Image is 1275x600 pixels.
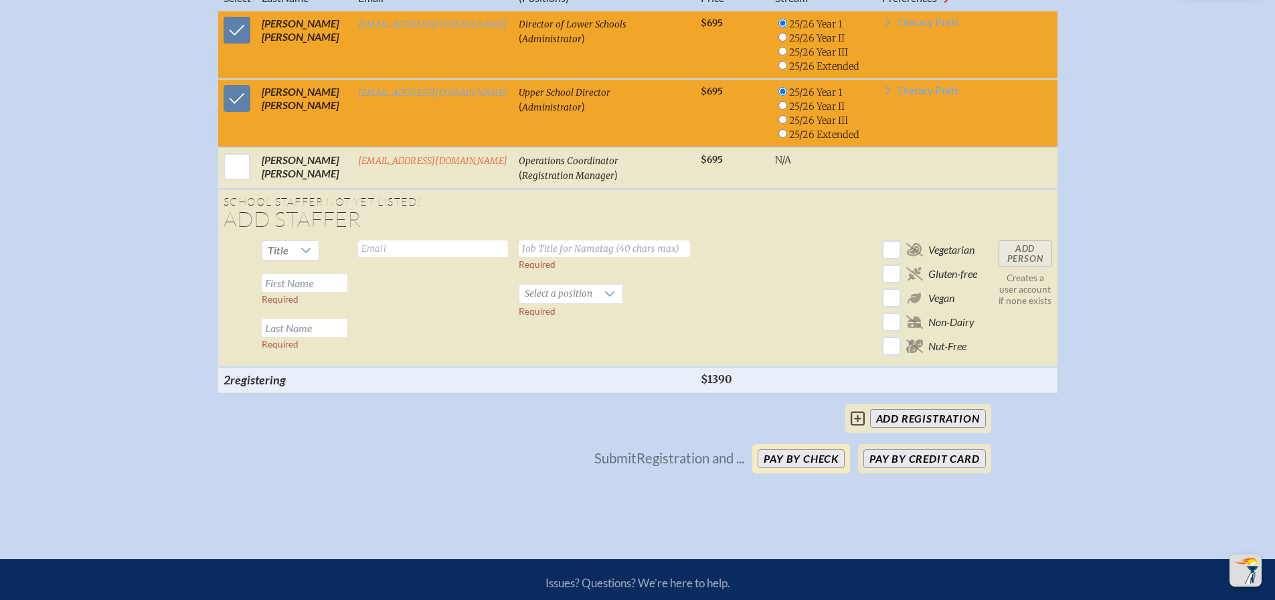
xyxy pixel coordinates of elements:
[870,409,986,428] input: add Registration
[775,31,859,45] li: 25/26 Year II
[268,244,288,256] span: Title
[358,240,508,257] input: Email
[522,102,582,113] span: Administrator
[522,33,582,45] span: Administrator
[775,45,859,59] li: 25/26 Year III
[519,259,556,270] label: Required
[358,87,508,98] a: [EMAIL_ADDRESS][DOMAIN_NAME]
[262,241,294,260] span: Title
[1232,557,1259,584] img: To the top
[775,99,859,113] li: 25/26 Year II
[582,100,585,112] span: )
[519,168,522,181] span: (
[522,170,614,181] span: Registration Manager
[519,306,556,317] label: Required
[262,339,299,350] label: Required
[882,17,959,33] a: Dietary Prefs
[256,147,353,189] td: [PERSON_NAME] [PERSON_NAME]
[262,294,299,305] label: Required
[519,240,690,257] input: Job Title for Nametag (40 chars max)
[402,576,873,590] p: Issues? Questions? We’re here to help.
[775,85,859,99] li: 25/26 Year 1
[999,273,1052,307] p: Creates a user account if none exists
[928,243,974,256] span: Vegetarian
[775,17,859,31] li: 25/26 Year 1
[775,59,859,73] li: 25/26 Extended
[775,113,859,127] li: 25/26 Year III
[898,85,959,96] span: Dietary Prefs
[898,17,959,27] span: Dietary Prefs
[928,291,954,305] span: Vegan
[775,154,791,166] span: N/A
[614,168,618,181] span: )
[1229,554,1262,587] button: Scroll Top
[594,450,744,467] p: Submit Registration and ...
[775,127,859,141] li: 25/26 Extended
[519,100,522,112] span: (
[701,86,723,97] span: $695
[519,155,618,167] span: Operations Coordinator
[256,79,353,147] td: [PERSON_NAME] [PERSON_NAME]
[928,267,977,281] span: Gluten-free
[519,87,610,98] span: Upper School Director
[928,315,974,329] span: Non-Dairy
[701,17,723,29] span: $695
[701,154,723,165] span: $695
[358,155,508,167] a: [EMAIL_ADDRESS][DOMAIN_NAME]
[882,85,959,101] a: Dietary Prefs
[262,274,347,292] input: First Name
[582,31,585,44] span: )
[519,285,598,303] span: Select a position
[230,372,286,387] span: registering
[695,367,770,392] th: $1390
[358,19,508,30] a: [EMAIL_ADDRESS][DOMAIN_NAME]
[863,449,985,468] button: Pay by Credit Card
[928,340,966,353] span: Nut-Free
[256,11,353,79] td: [PERSON_NAME] [PERSON_NAME]
[519,19,626,30] span: Director of Lower Schools
[218,367,353,392] th: 2
[758,449,845,468] button: Pay by Check
[519,31,522,44] span: (
[262,319,347,337] input: Last Name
